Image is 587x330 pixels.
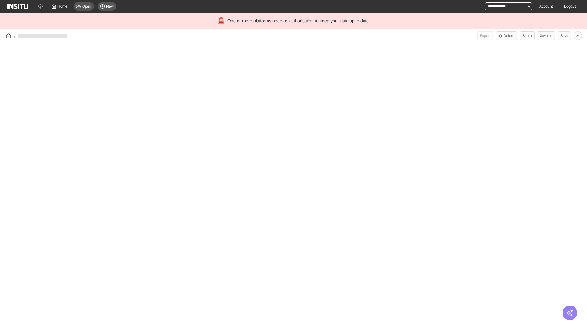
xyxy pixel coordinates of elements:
[14,33,16,39] span: /
[5,32,16,39] button: /
[477,31,493,40] span: Can currently only export from Insights reports.
[57,4,68,9] span: Home
[217,16,225,25] div: 🚨
[520,31,535,40] button: Share
[477,31,493,40] button: Export
[558,31,571,40] button: Save
[496,31,517,40] button: Delete
[227,18,370,24] span: One or more platforms need re-authorisation to keep your data up to date.
[106,4,114,9] span: New
[7,4,28,9] img: Logo
[82,4,91,9] span: Open
[537,31,555,40] button: Save as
